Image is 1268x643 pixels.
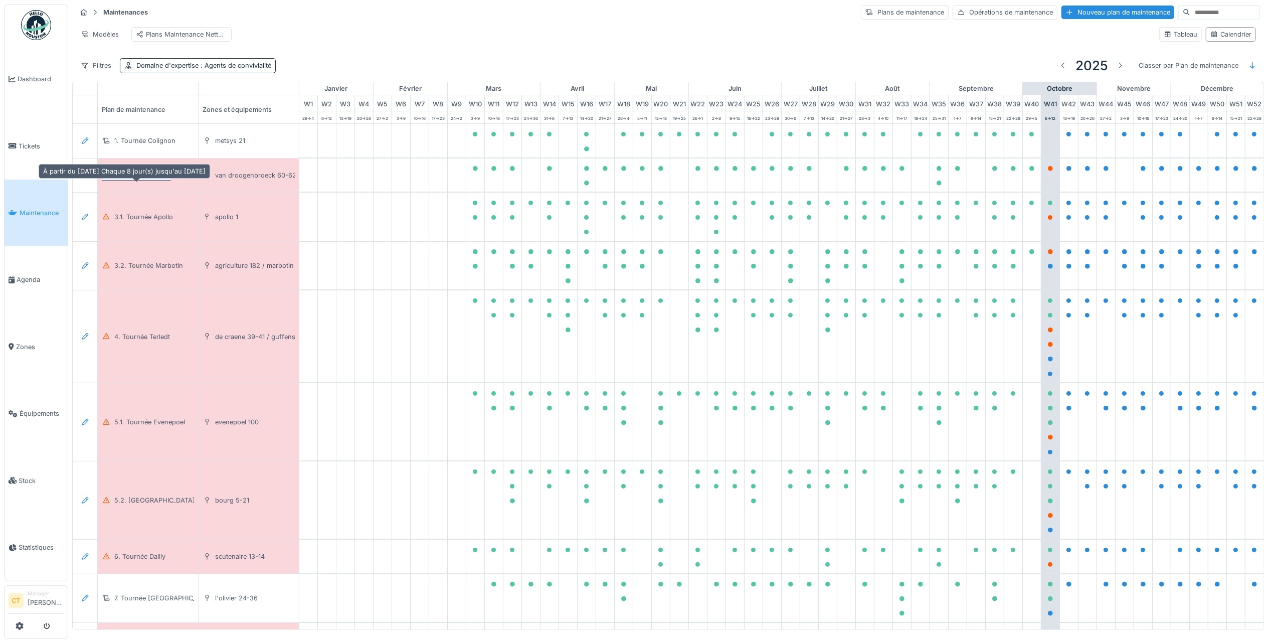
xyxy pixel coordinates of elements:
[1060,111,1078,123] div: 13 -> 19
[215,136,245,145] div: metsys 21
[578,95,596,111] div: W 16
[1134,95,1152,111] div: W 46
[114,261,183,270] div: 3.2. Tournée Marbotin
[448,95,466,111] div: W 9
[800,95,818,111] div: W 28
[215,593,258,603] div: l'olivier 24-36
[912,111,930,123] div: 18 -> 24
[1060,95,1078,111] div: W 42
[670,95,688,111] div: W 21
[503,95,521,111] div: W 12
[20,208,64,218] span: Maintenance
[930,95,948,111] div: W 35
[466,95,484,111] div: W 10
[76,27,123,42] div: Modèles
[893,95,911,111] div: W 33
[1171,82,1263,95] div: décembre
[355,95,373,111] div: W 4
[1153,95,1171,111] div: W 47
[540,95,559,111] div: W 14
[18,74,64,84] span: Dashboard
[336,95,354,111] div: W 3
[215,496,249,505] div: bourg 5-21
[949,95,967,111] div: W 36
[19,543,64,552] span: Statistiques
[726,95,744,111] div: W 24
[16,342,64,352] span: Zones
[763,111,781,123] div: 23 -> 29
[1227,111,1245,123] div: 15 -> 21
[1075,58,1108,73] h3: 2025
[670,111,688,123] div: 19 -> 25
[782,95,800,111] div: W 27
[99,8,152,17] strong: Maintenances
[652,95,670,111] div: W 20
[615,82,688,95] div: mai
[411,111,429,123] div: 10 -> 16
[392,95,410,111] div: W 6
[559,95,577,111] div: W 15
[39,164,210,179] div: À partir du [DATE] Chaque 8 jour(s) jusqu'au [DATE]
[1171,95,1189,111] div: W 48
[1078,95,1097,111] div: W 43
[1023,82,1097,95] div: octobre
[1164,30,1197,39] div: Tableau
[5,380,68,447] a: Équipements
[745,111,763,123] div: 16 -> 22
[652,111,670,123] div: 12 -> 18
[374,111,392,123] div: 27 -> 2
[215,171,337,180] div: van droogenbroeck 60-62 / helmet 339
[9,590,64,614] a: CT Manager[PERSON_NAME]
[707,111,726,123] div: 2 -> 8
[522,111,540,123] div: 24 -> 30
[392,111,410,123] div: 3 -> 9
[1023,111,1041,123] div: 29 -> 5
[856,95,874,111] div: W 31
[20,409,64,418] span: Équipements
[1116,95,1134,111] div: W 45
[689,95,707,111] div: W 22
[874,111,892,123] div: 4 -> 10
[5,46,68,112] a: Dashboard
[136,30,227,39] div: Plans Maintenance Nettoyage
[374,82,447,95] div: février
[967,95,985,111] div: W 37
[299,111,317,123] div: 29 -> 4
[215,332,316,342] div: de craene 39-41 / guffens 37-39
[856,111,874,123] div: 28 -> 3
[5,447,68,514] a: Stock
[596,95,614,111] div: W 17
[1153,111,1171,123] div: 17 -> 23
[633,95,651,111] div: W 19
[1097,82,1171,95] div: novembre
[782,82,855,95] div: juillet
[953,5,1057,20] div: Opérations de maintenance
[930,111,948,123] div: 25 -> 31
[429,95,447,111] div: W 8
[1190,111,1208,123] div: 1 -> 7
[1245,95,1263,111] div: W 52
[199,95,299,123] div: Zones et équipements
[28,590,64,611] li: [PERSON_NAME]
[1208,111,1226,123] div: 8 -> 14
[19,476,64,486] span: Stock
[912,95,930,111] div: W 34
[429,111,447,123] div: 17 -> 23
[819,111,837,123] div: 14 -> 20
[114,552,165,561] div: 6. Tournée Dailly
[707,95,726,111] div: W 23
[318,95,336,111] div: W 2
[559,111,577,123] div: 7 -> 13
[1134,111,1152,123] div: 10 -> 16
[837,111,855,123] div: 21 -> 27
[215,212,238,222] div: apollo 1
[522,95,540,111] div: W 13
[689,111,707,123] div: 26 -> 1
[596,111,614,123] div: 21 -> 27
[1210,30,1251,39] div: Calendrier
[485,95,503,111] div: W 11
[199,62,271,69] span: : Agents de convivialité
[893,111,911,123] div: 11 -> 17
[1004,95,1022,111] div: W 39
[76,58,116,73] div: Filtres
